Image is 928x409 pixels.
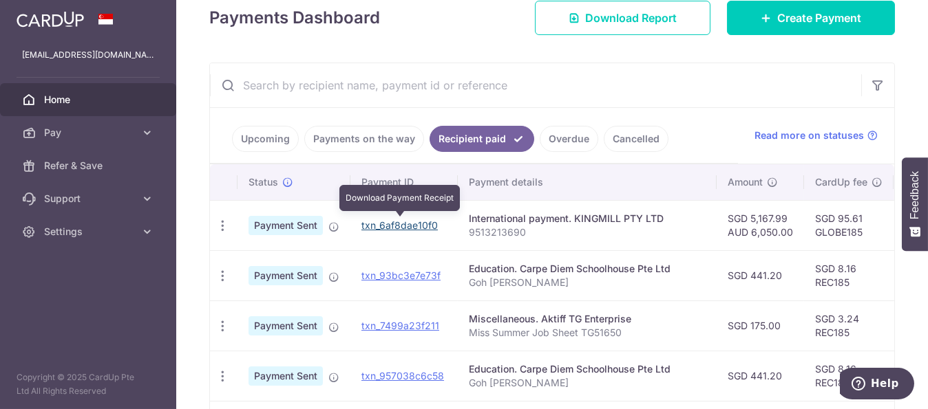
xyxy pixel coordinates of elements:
span: CardUp fee [815,175,867,189]
td: SGD 175.00 [717,300,804,351]
span: Read more on statuses [755,129,864,142]
a: txn_7499a23f211 [361,320,439,331]
iframe: Opens a widget where you can find more information [840,368,914,402]
a: Create Payment [727,1,895,35]
a: Upcoming [232,126,299,152]
span: Payment Sent [249,366,323,386]
span: Status [249,175,278,189]
span: Amount [728,175,763,189]
a: txn_957038c6c58 [361,370,444,382]
a: Payments on the way [304,126,424,152]
th: Payment ID [350,164,458,200]
p: Goh [PERSON_NAME] [469,376,706,390]
p: 9513213690 [469,225,706,239]
p: [EMAIL_ADDRESS][DOMAIN_NAME] [22,48,154,62]
span: Refer & Save [44,159,135,173]
a: Read more on statuses [755,129,878,142]
span: Pay [44,126,135,140]
td: SGD 441.20 [717,250,804,300]
span: Download Report [585,10,677,26]
td: SGD 441.20 [717,351,804,401]
a: Cancelled [604,126,668,152]
span: Support [44,192,135,206]
button: Feedback - Show survey [902,157,928,251]
div: Education. Carpe Diem Schoolhouse Pte Ltd [469,362,706,376]
a: Overdue [540,126,598,152]
p: Miss Summer Job Sheet TG51650 [469,326,706,340]
h4: Payments Dashboard [209,5,380,30]
td: SGD 8.16 REC185 [804,351,894,401]
div: Miscellaneous. Aktiff TG Enterprise [469,312,706,326]
span: Create Payment [777,10,861,26]
span: Settings [44,225,135,239]
a: Recipient paid [430,126,534,152]
span: Payment Sent [249,216,323,235]
a: txn_93bc3e7e73f [361,269,441,281]
span: Feedback [909,171,921,219]
div: Education. Carpe Diem Schoolhouse Pte Ltd [469,262,706,276]
span: Payment Sent [249,266,323,285]
td: SGD 8.16 REC185 [804,250,894,300]
th: Payment details [458,164,717,200]
td: SGD 95.61 GLOBE185 [804,200,894,250]
a: txn_6af8dae10f0 [361,219,438,231]
td: SGD 3.24 REC185 [804,300,894,351]
span: Home [44,93,135,107]
div: International payment. KINGMILL PTY LTD [469,212,706,225]
p: Goh [PERSON_NAME] [469,276,706,289]
input: Search by recipient name, payment id or reference [210,63,861,107]
div: Download Payment Receipt [339,185,460,211]
td: SGD 5,167.99 AUD 6,050.00 [717,200,804,250]
a: Download Report [535,1,710,35]
span: Payment Sent [249,316,323,335]
img: CardUp [17,11,84,27]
